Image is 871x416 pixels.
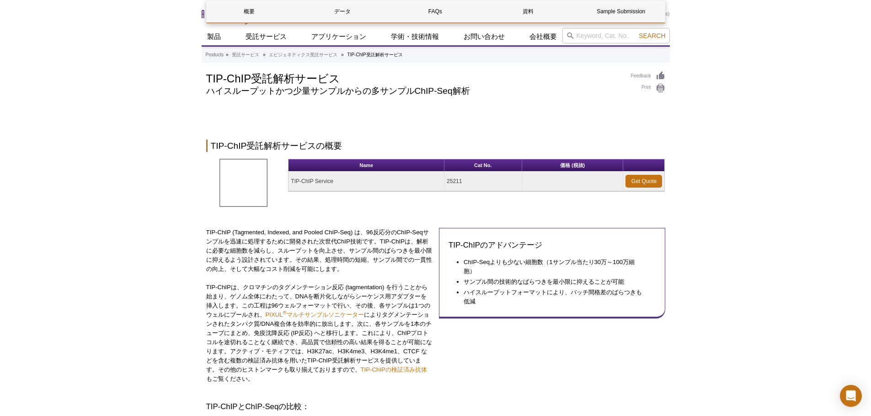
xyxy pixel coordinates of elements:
[206,71,622,85] h1: TIP-ChIP受託解析サービス
[206,140,665,152] h2: TIP-ChIP受託解析サービスの概要
[639,32,665,39] span: Search
[206,87,622,95] h2: ハイスループットかつ少量サンプルからの多サンプルChIP-Seq解析
[206,283,433,384] p: TIP-ChIPは、クロマチンのタグメンテーション反応 (tagmentation) を行うことから始まり、ゲノム全体にわたって、DNAを断片化しながらシーケンス用アダプターを挿入します。この工...
[219,159,267,207] img: TIP-ChIP Service
[341,52,344,57] li: »
[464,258,647,276] li: ChIP-Seqよりも少ない細胞数（1サンプル当たり30万～100万細胞）
[458,28,510,45] a: お問い合わせ
[266,311,364,318] a: PIXUL®マルチサンプルソニケーター
[206,51,224,59] a: Products
[444,172,522,191] td: 25211
[269,51,337,59] a: エピジェネティクス受託サービス
[449,240,656,251] h3: TIP-ChIPのアドバンテージ
[226,52,229,57] li: »
[361,366,427,373] a: TIP-ChIPの検証済み抗体
[444,159,522,172] th: Cat No.
[524,28,562,45] a: 会社概要
[392,0,478,22] a: FAQs
[240,28,292,45] a: 受託サービス
[485,0,571,22] a: 資料
[631,83,665,93] a: Print
[206,228,433,274] p: TIP-ChIP (Tagmented, Indexed, and Pooled ChIP-Seq) は、96反応分のChIP-Seqサンプルを迅速に処理するために開発された次世代ChIP技術で...
[206,401,665,412] h3: TIP-ChIPとChIP-Seqの比較：
[636,32,668,40] button: Search
[263,52,266,57] li: »
[464,288,647,306] li: ハイスループットフォーマットにより、バッチ間格差のばらつきも低減
[840,385,862,407] div: Open Intercom Messenger
[299,0,385,22] a: データ
[578,0,664,22] a: Sample Submission
[522,159,624,172] th: 価格 (税抜)
[631,71,665,81] a: Feedback
[283,310,287,315] sup: ®
[202,28,226,45] a: 製品
[289,172,444,191] td: TIP-ChIP Service
[232,51,259,59] a: 受託サービス
[306,28,372,45] a: アプリケーション
[207,0,293,22] a: 概要
[464,277,647,286] li: サンプル間の技術的なばらつきを最小限に抑えることが可能
[289,159,444,172] th: Name
[347,52,403,57] li: TIP-ChIP受託解析サービス
[625,175,662,188] a: Get Quote
[385,28,444,45] a: 学術・技術情報
[562,28,670,43] input: Keyword, Cat. No.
